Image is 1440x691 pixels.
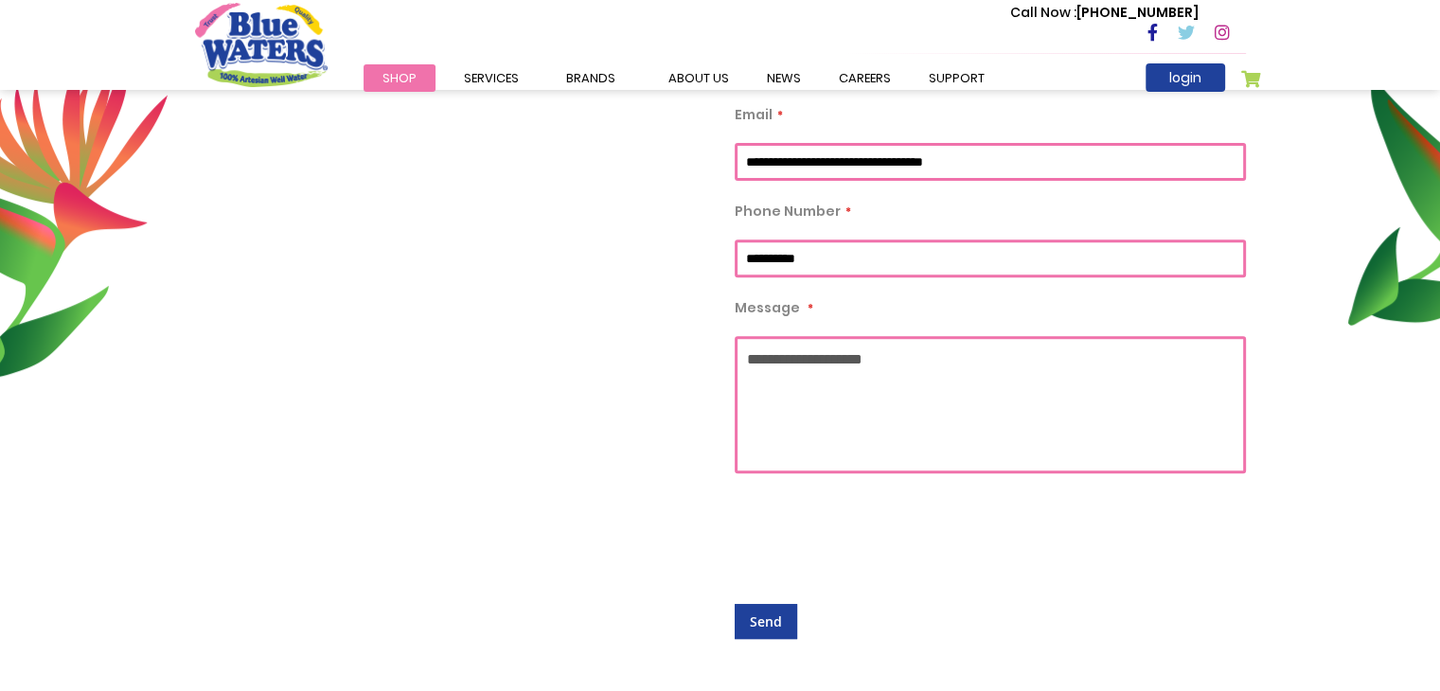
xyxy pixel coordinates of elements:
[195,3,328,86] a: store logo
[566,69,615,87] span: Brands
[735,202,841,221] span: Phone Number
[464,69,519,87] span: Services
[1146,63,1225,92] a: login
[735,492,1022,566] iframe: reCAPTCHA
[735,298,800,317] span: Message
[910,64,1004,92] a: support
[735,105,773,124] span: Email
[649,64,748,92] a: about us
[1010,3,1076,22] span: Call Now :
[382,69,417,87] span: Shop
[820,64,910,92] a: careers
[735,604,797,639] button: Send
[750,612,782,630] span: Send
[748,64,820,92] a: News
[1010,3,1199,23] p: [PHONE_NUMBER]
